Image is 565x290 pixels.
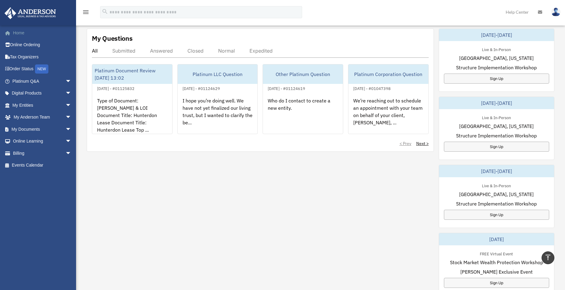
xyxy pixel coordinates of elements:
span: [GEOGRAPHIC_DATA], [US_STATE] [459,54,534,62]
div: [DATE] [439,233,554,245]
div: We’re reaching out to schedule an appointment with your team on behalf of your client, [PERSON_NA... [348,92,428,140]
div: Platinum Corporation Question [348,64,428,84]
div: Platinum Document Review [DATE] 13:02 [92,64,172,84]
span: Structure Implementation Workshop [456,64,537,71]
div: Type of Document: [PERSON_NAME] & LOI Document Title: Hunterdon Lease Document Title: Hunterdon L... [92,92,172,140]
div: [DATE]-[DATE] [439,165,554,177]
div: Who do I contact to create a new entity. [263,92,343,140]
a: Online Ordering [4,39,81,51]
div: [DATE]-[DATE] [439,97,554,109]
span: Stock Market Wealth Protection Workshop [450,259,543,266]
i: vertical_align_top [544,254,552,261]
a: Next > [416,140,429,147]
a: My Anderson Teamarrow_drop_down [4,111,81,123]
a: Events Calendar [4,159,81,171]
a: My Entitiesarrow_drop_down [4,99,81,111]
i: menu [82,9,89,16]
a: Online Learningarrow_drop_down [4,135,81,147]
span: Structure Implementation Workshop [456,132,537,139]
div: All [92,48,98,54]
span: arrow_drop_down [65,99,78,112]
a: Sign Up [444,210,549,220]
div: My Questions [92,34,133,43]
div: FREE Virtual Event [475,250,518,257]
a: vertical_align_top [542,251,554,264]
span: arrow_drop_down [65,87,78,100]
div: Platinum LLC Question [178,64,258,84]
a: Sign Up [444,278,549,288]
div: Live & In-Person [477,182,516,188]
a: Order StatusNEW [4,63,81,75]
div: [DATE] - #01124629 [178,85,225,91]
div: I hope you’re doing well. We have not yet finalized our living trust, but I wanted to clarify the... [178,92,258,140]
a: Platinum Document Review [DATE] 13:02[DATE] - #01125832Type of Document: [PERSON_NAME] & LOI Docu... [92,64,173,134]
span: Structure Implementation Workshop [456,200,537,207]
a: Tax Organizers [4,51,81,63]
img: Anderson Advisors Platinum Portal [3,7,58,19]
div: NEW [35,64,48,74]
a: menu [82,11,89,16]
a: Other Platinum Question[DATE] - #01124619Who do I contact to create a new entity. [263,64,343,134]
a: Home [4,27,81,39]
div: Expedited [249,48,273,54]
div: Live & In-Person [477,46,516,52]
div: [DATE] - #01124619 [263,85,310,91]
div: Live & In-Person [477,114,516,120]
span: [GEOGRAPHIC_DATA], [US_STATE] [459,123,534,130]
span: arrow_drop_down [65,123,78,136]
div: Closed [187,48,204,54]
a: Billingarrow_drop_down [4,147,81,159]
i: search [102,8,108,15]
a: Sign Up [444,142,549,152]
div: [DATE] - #01125832 [92,85,139,91]
a: Platinum Q&Aarrow_drop_down [4,75,81,87]
div: Other Platinum Question [263,64,343,84]
div: Answered [150,48,173,54]
div: [DATE] - #01047398 [348,85,396,91]
span: arrow_drop_down [65,147,78,160]
span: [PERSON_NAME] Exclusive Event [460,268,533,275]
span: [GEOGRAPHIC_DATA], [US_STATE] [459,191,534,198]
span: arrow_drop_down [65,75,78,88]
img: User Pic [551,8,560,16]
a: Digital Productsarrow_drop_down [4,87,81,99]
a: Platinum Corporation Question[DATE] - #01047398We’re reaching out to schedule an appointment with... [348,64,429,134]
span: arrow_drop_down [65,135,78,148]
div: Normal [218,48,235,54]
a: Platinum LLC Question[DATE] - #01124629I hope you’re doing well. We have not yet finalized our li... [177,64,258,134]
div: Submitted [112,48,135,54]
a: My Documentsarrow_drop_down [4,123,81,135]
div: [DATE]-[DATE] [439,29,554,41]
a: Sign Up [444,74,549,84]
span: arrow_drop_down [65,111,78,124]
